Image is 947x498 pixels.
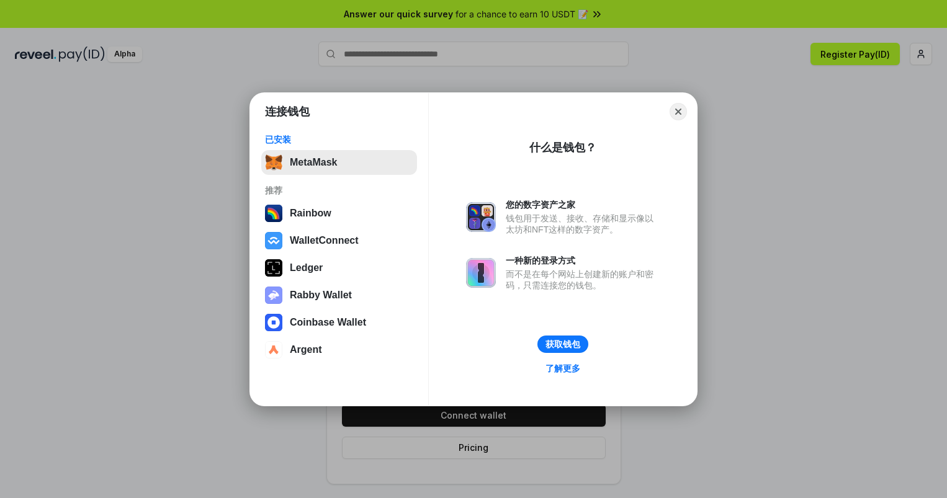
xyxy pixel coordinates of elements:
div: Coinbase Wallet [290,317,366,328]
div: 什么是钱包？ [529,140,596,155]
button: Rainbow [261,201,417,226]
img: svg+xml,%3Csvg%20width%3D%2228%22%20height%3D%2228%22%20viewBox%3D%220%200%2028%2028%22%20fill%3D... [265,341,282,358]
a: 了解更多 [538,360,588,376]
button: Ledger [261,256,417,280]
h1: 连接钱包 [265,104,310,119]
div: Argent [290,344,322,355]
button: Argent [261,337,417,362]
img: svg+xml,%3Csvg%20xmlns%3D%22http%3A%2F%2Fwww.w3.org%2F2000%2Fsvg%22%20fill%3D%22none%22%20viewBox... [466,202,496,232]
img: svg+xml,%3Csvg%20width%3D%22120%22%20height%3D%22120%22%20viewBox%3D%220%200%20120%20120%22%20fil... [265,205,282,222]
button: 获取钱包 [537,336,588,353]
div: WalletConnect [290,235,359,246]
div: 推荐 [265,185,413,196]
div: 钱包用于发送、接收、存储和显示像以太坊和NFT这样的数字资产。 [506,213,660,235]
div: Rabby Wallet [290,290,352,301]
button: MetaMask [261,150,417,175]
div: 您的数字资产之家 [506,199,660,210]
div: MetaMask [290,157,337,168]
div: 获取钱包 [545,339,580,350]
div: 了解更多 [545,363,580,374]
button: WalletConnect [261,228,417,253]
button: Coinbase Wallet [261,310,417,335]
img: svg+xml,%3Csvg%20fill%3D%22none%22%20height%3D%2233%22%20viewBox%3D%220%200%2035%2033%22%20width%... [265,154,282,171]
div: 一种新的登录方式 [506,255,660,266]
div: 已安装 [265,134,413,145]
img: svg+xml,%3Csvg%20xmlns%3D%22http%3A%2F%2Fwww.w3.org%2F2000%2Fsvg%22%20fill%3D%22none%22%20viewBox... [466,258,496,288]
button: Close [670,103,687,120]
img: svg+xml,%3Csvg%20width%3D%2228%22%20height%3D%2228%22%20viewBox%3D%220%200%2028%2028%22%20fill%3D... [265,314,282,331]
div: Rainbow [290,208,331,219]
img: svg+xml,%3Csvg%20xmlns%3D%22http%3A%2F%2Fwww.w3.org%2F2000%2Fsvg%22%20fill%3D%22none%22%20viewBox... [265,287,282,304]
img: svg+xml,%3Csvg%20xmlns%3D%22http%3A%2F%2Fwww.w3.org%2F2000%2Fsvg%22%20width%3D%2228%22%20height%3... [265,259,282,277]
div: 而不是在每个网站上创建新的账户和密码，只需连接您的钱包。 [506,269,660,291]
div: Ledger [290,262,323,273]
img: svg+xml,%3Csvg%20width%3D%2228%22%20height%3D%2228%22%20viewBox%3D%220%200%2028%2028%22%20fill%3D... [265,232,282,249]
button: Rabby Wallet [261,283,417,308]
